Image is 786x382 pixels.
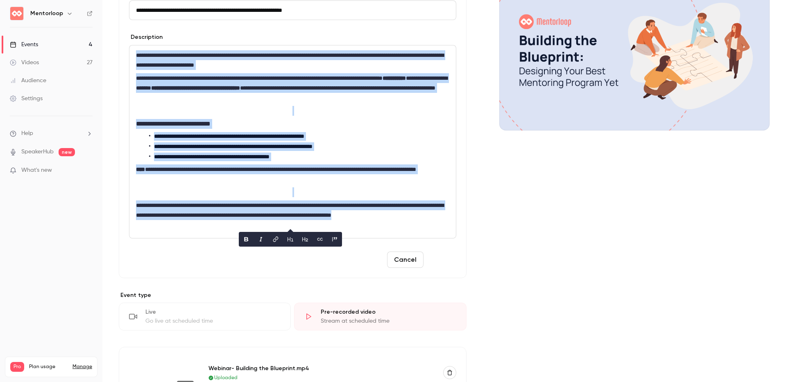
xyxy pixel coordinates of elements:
img: Mentorloop [10,7,23,20]
div: Events [10,40,38,49]
div: LiveGo live at scheduled time [119,303,291,330]
div: Webinar- Building the Blueprint.mp4 [208,364,433,373]
div: Audience [10,76,46,85]
li: help-dropdown-opener [10,129,93,138]
div: Go live at scheduled time [145,317,281,325]
button: blockquote [328,233,341,246]
span: Pro [10,362,24,372]
span: Help [21,129,33,138]
div: Videos [10,58,39,67]
h6: Mentorloop [30,9,63,18]
button: link [269,233,282,246]
button: bold [240,233,253,246]
a: SpeakerHub [21,148,54,156]
button: Cancel [387,252,424,268]
div: Live [145,308,281,316]
div: editor [129,45,456,238]
span: new [59,148,75,156]
section: description [129,45,456,238]
span: Uploaded [214,374,238,382]
div: Pre-recorded videoStream at scheduled time [294,303,466,330]
button: Save [427,252,456,268]
a: Manage [72,364,92,370]
div: Stream at scheduled time [321,317,456,325]
p: Event type [119,291,467,299]
span: Plan usage [29,364,68,370]
div: Settings [10,94,43,103]
button: italic [254,233,267,246]
span: What's new [21,166,52,175]
div: Pre-recorded video [321,308,456,316]
label: Description [129,33,163,41]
